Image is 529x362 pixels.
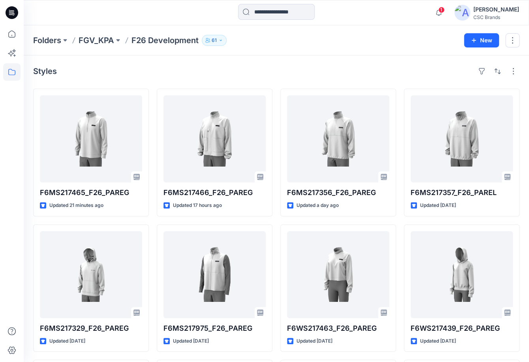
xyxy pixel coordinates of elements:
[454,5,470,21] img: avatar
[131,35,199,46] p: F26 Development
[296,201,339,210] p: Updated a day ago
[163,231,266,318] a: F6MS217975_F26_PAREG
[411,231,513,318] a: F6WS217439_F26_PAREG
[173,201,222,210] p: Updated 17 hours ago
[49,337,85,345] p: Updated [DATE]
[212,36,217,45] p: 61
[163,187,266,198] p: F6MS217466_F26_PAREG
[287,323,389,334] p: F6WS217463_F26_PAREG
[420,201,456,210] p: Updated [DATE]
[40,187,142,198] p: F6MS217465_F26_PAREG
[438,7,445,13] span: 1
[411,95,513,182] a: F6MS217357_F26_PAREL
[287,95,389,182] a: F6MS217356_F26_PAREG
[464,33,499,47] button: New
[473,5,519,14] div: [PERSON_NAME]
[473,14,519,20] div: CSC Brands
[40,95,142,182] a: F6MS217465_F26_PAREG
[163,95,266,182] a: F6MS217466_F26_PAREG
[420,337,456,345] p: Updated [DATE]
[411,187,513,198] p: F6MS217357_F26_PAREL
[173,337,209,345] p: Updated [DATE]
[79,35,114,46] a: FGV_KPA
[40,231,142,318] a: F6MS217329_F26_PAREG
[411,323,513,334] p: F6WS217439_F26_PAREG
[40,323,142,334] p: F6MS217329_F26_PAREG
[296,337,332,345] p: Updated [DATE]
[33,35,61,46] a: Folders
[287,187,389,198] p: F6MS217356_F26_PAREG
[202,35,227,46] button: 61
[287,231,389,318] a: F6WS217463_F26_PAREG
[49,201,103,210] p: Updated 21 minutes ago
[33,66,57,76] h4: Styles
[163,323,266,334] p: F6MS217975_F26_PAREG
